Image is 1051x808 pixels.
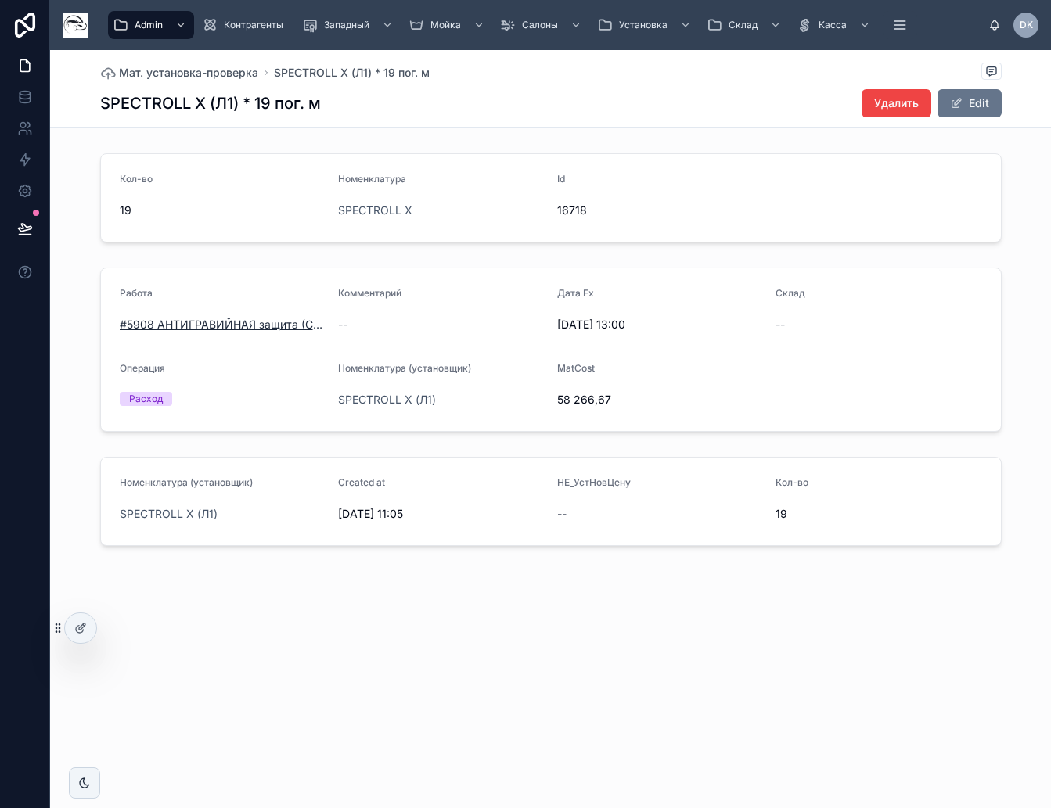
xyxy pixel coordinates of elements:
[1020,19,1033,31] span: DK
[338,317,347,332] span: --
[862,89,931,117] button: Удалить
[297,11,401,39] a: Западный
[522,19,558,31] span: Салоны
[776,476,808,488] span: Кол-во
[404,11,492,39] a: Мойка
[120,173,153,185] span: Кол-во
[557,317,764,332] span: [DATE] 13:00
[338,506,545,522] span: [DATE] 11:05
[120,317,326,332] a: #5908 АНТИГРАВИЙНАЯ защита (С5/Л1)
[63,13,88,38] img: App logo
[197,11,294,39] a: Контрагенты
[338,362,471,374] span: Номенклатура (установщик)
[592,11,699,39] a: Установка
[120,476,253,488] span: Номенклатура (установщик)
[430,19,461,31] span: Мойка
[776,287,805,299] span: Склад
[100,92,321,114] h1: SPECTROLL X (Л1) * 19 пог. м
[557,392,764,408] span: 58 266,67
[324,19,369,31] span: Западный
[702,11,789,39] a: Склад
[135,19,163,31] span: Admin
[108,11,194,39] a: Admin
[938,89,1002,117] button: Edit
[495,11,589,39] a: Салоны
[129,392,163,406] div: Расход
[338,173,406,185] span: Номенклатура
[874,95,919,111] span: Удалить
[729,19,758,31] span: Склад
[338,476,385,488] span: Created at
[120,362,165,374] span: Операция
[557,362,595,374] span: MatCost
[120,287,153,299] span: Работа
[338,392,436,408] a: SPECTROLL X (Л1)
[274,65,430,81] a: SPECTROLL X (Л1) * 19 пог. м
[120,203,326,218] span: 19
[338,287,401,299] span: Комментарий
[819,19,847,31] span: Касса
[792,11,878,39] a: Касса
[120,506,218,522] a: SPECTROLL X (Л1)
[338,203,412,218] a: SPECTROLL X
[557,203,764,218] span: 16718
[557,287,594,299] span: Дата Fx
[100,65,258,81] a: Мат. установка-проверка
[619,19,668,31] span: Установка
[776,506,982,522] span: 19
[557,506,567,522] span: --
[224,19,283,31] span: Контрагенты
[776,317,785,332] span: --
[557,476,631,488] span: НЕ_УстНовЦену
[119,65,258,81] span: Мат. установка-проверка
[557,173,565,185] span: Id
[100,8,988,42] div: scrollable content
